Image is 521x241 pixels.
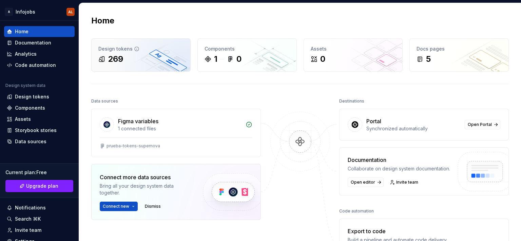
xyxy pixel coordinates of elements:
[4,202,75,213] button: Notifications
[68,9,73,15] div: AL
[348,227,447,235] div: Export to code
[15,138,46,145] div: Data sources
[348,178,384,187] a: Open editor
[26,183,58,189] span: Upgrade plan
[214,54,217,64] div: 1
[15,116,31,123] div: Assets
[396,180,418,185] span: Invite team
[5,8,13,16] div: A
[320,54,325,64] div: 0
[91,109,261,157] a: Figma variables1 connected filesprueba-tokens-supernova
[118,125,242,132] div: 1 connected files
[348,165,450,172] div: Collaborate on design system documentation.
[4,91,75,102] a: Design tokens
[145,204,161,209] span: Dismiss
[91,38,191,72] a: Design tokens269
[366,117,381,125] div: Portal
[4,125,75,136] a: Storybook stories
[15,51,37,57] div: Analytics
[142,202,164,211] button: Dismiss
[236,54,242,64] div: 0
[311,45,396,52] div: Assets
[15,204,46,211] div: Notifications
[4,60,75,71] a: Code automation
[100,173,191,181] div: Connect more data sources
[5,180,73,192] button: Upgrade plan
[1,4,77,19] button: AInfojobsAL
[15,39,51,46] div: Documentation
[108,54,123,64] div: 269
[100,183,191,196] div: Bring all your design system data together.
[205,45,290,52] div: Components
[426,54,431,64] div: 5
[366,125,461,132] div: Synchronized automatically
[197,38,297,72] a: Components10
[118,117,158,125] div: Figma variables
[4,225,75,236] a: Invite team
[15,93,49,100] div: Design tokens
[409,38,509,72] a: Docs pages5
[388,178,421,187] a: Invite team
[304,38,403,72] a: Assets0
[351,180,375,185] span: Open editor
[4,49,75,59] a: Analytics
[98,45,184,52] div: Design tokens
[468,122,492,127] span: Open Portal
[339,206,374,216] div: Code automation
[4,37,75,48] a: Documentation
[4,136,75,147] a: Data sources
[15,62,56,69] div: Code automation
[15,105,45,111] div: Components
[15,28,28,35] div: Home
[91,96,118,106] div: Data sources
[4,103,75,113] a: Components
[5,83,45,88] div: Design system data
[339,96,364,106] div: Destinations
[5,169,73,176] div: Current plan : Free
[4,114,75,125] a: Assets
[417,45,502,52] div: Docs pages
[4,26,75,37] a: Home
[107,143,160,149] div: prueba-tokens-supernova
[91,15,114,26] h2: Home
[4,214,75,224] button: Search ⌘K
[465,120,500,129] a: Open Portal
[15,216,41,222] div: Search ⌘K
[103,204,129,209] span: Connect new
[348,156,450,164] div: Documentation
[15,227,41,234] div: Invite team
[100,202,138,211] button: Connect new
[16,8,35,15] div: Infojobs
[15,127,57,134] div: Storybook stories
